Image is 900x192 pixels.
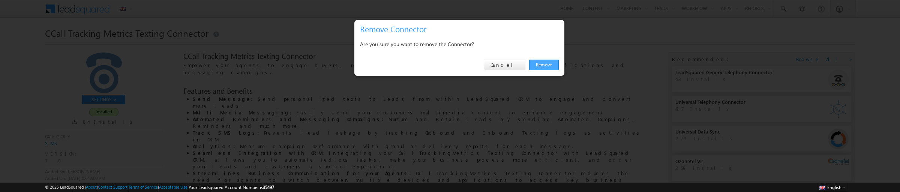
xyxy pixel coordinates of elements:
span: © 2025 LeadSquared | | | | | [45,184,274,191]
span: 35497 [263,184,274,190]
a: Acceptable Use [159,184,187,189]
a: About [86,184,97,189]
a: Cancel [484,60,525,70]
a: Remove [529,60,559,70]
h3: Remove Connector [360,22,562,36]
a: Terms of Service [129,184,158,189]
span: Your Leadsquared Account Number is [189,184,274,190]
a: Contact Support [98,184,127,189]
span: English [827,184,841,190]
div: Are you sure you want to remove the Connector? [360,39,559,49]
button: English [817,183,847,192]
